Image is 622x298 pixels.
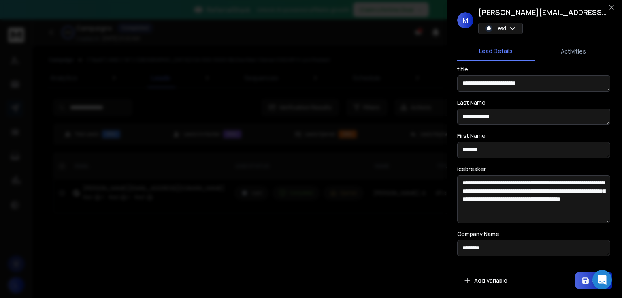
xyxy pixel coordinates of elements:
label: Last Name [457,100,486,105]
h1: [PERSON_NAME][EMAIL_ADDRESS][DOMAIN_NAME] [478,6,608,18]
div: Open Intercom Messenger [592,270,612,289]
p: Lead [496,25,506,32]
button: Activities [535,43,613,60]
button: Add Variable [457,272,514,289]
span: M [457,12,473,28]
button: Save [575,272,612,289]
label: icebreaker [457,166,486,172]
label: Company Name [457,231,499,237]
label: title [457,66,468,72]
button: Lead Details [457,42,535,61]
label: First Name [457,133,486,139]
